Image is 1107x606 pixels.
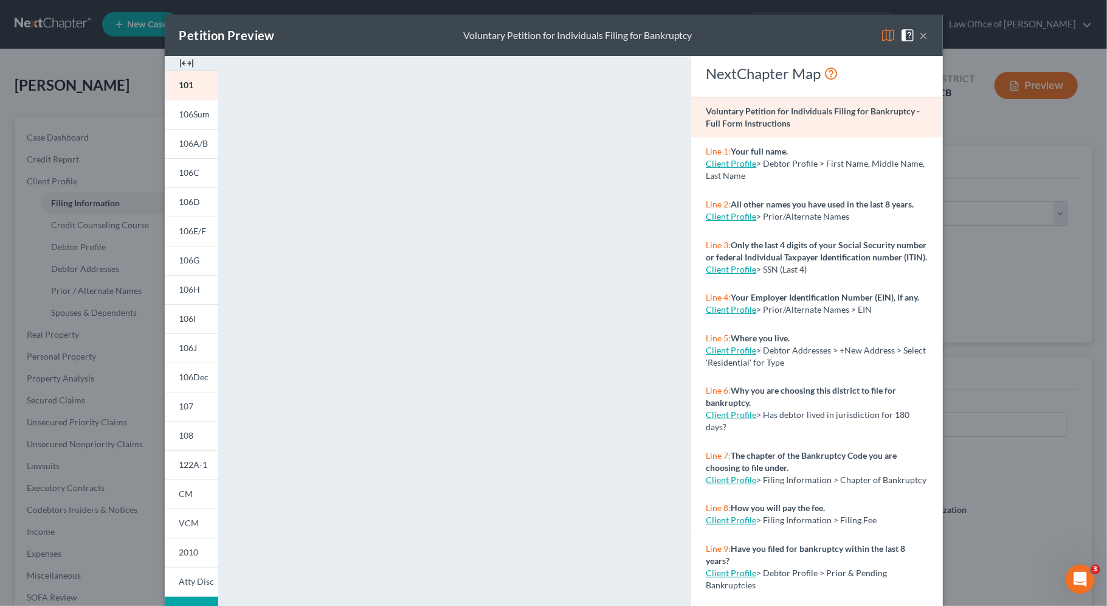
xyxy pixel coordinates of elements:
[165,421,218,450] a: 108
[165,392,218,421] a: 107
[706,385,731,395] span: Line 6:
[706,409,909,432] span: > Has debtor lived in jurisdiction for 180 days?
[165,304,218,333] a: 106I
[179,372,209,382] span: 106Dec
[731,503,825,513] strong: How you will pay the fee.
[706,146,731,156] span: Line 1:
[179,27,275,44] div: Petition Preview
[165,567,218,597] a: Atty Disc
[706,543,731,554] span: Line 9:
[731,333,790,343] strong: Where you live.
[706,106,920,128] strong: Voluntary Petition for Individuals Filing for Bankruptcy - Full Form Instructions
[165,479,218,509] a: CM
[179,255,200,265] span: 106G
[900,28,915,43] img: help-close-5ba153eb36485ed6c1ea00a893f15db1cb9b99d6cae46e1a8edb6c62d00a1a76.svg
[179,313,196,324] span: 106I
[165,71,218,100] a: 101
[706,345,756,355] a: Client Profile
[165,333,218,363] a: 106J
[731,292,919,302] strong: Your Employer Identification Number (EIN), if any.
[706,450,731,461] span: Line 7:
[179,518,199,528] span: VCM
[165,187,218,217] a: 106D
[165,363,218,392] a: 106Dec
[179,576,215,587] span: Atty Disc
[179,197,201,207] span: 106D
[165,217,218,246] a: 106E/F
[165,129,218,158] a: 106A/B
[706,264,756,274] a: Client Profile
[706,199,731,209] span: Line 2:
[706,211,756,221] a: Client Profile
[706,333,731,343] span: Line 5:
[731,146,788,156] strong: Your full name.
[165,158,218,187] a: 106C
[706,292,731,302] span: Line 4:
[756,304,872,315] span: > Prior/Alternate Names > EIN
[179,109,210,119] span: 106Sum
[463,29,692,43] div: Voluntary Petition for Individuals Filing for Bankruptcy
[920,28,928,43] button: ×
[706,158,925,181] span: > Debtor Profile > First Name, Middle Name, Last Name
[706,450,897,473] strong: The chapter of the Bankruptcy Code you are choosing to file under.
[179,343,198,353] span: 106J
[1091,565,1100,574] span: 3
[179,401,194,411] span: 107
[706,568,887,590] span: > Debtor Profile > Prior & Pending Bankruptcies
[881,28,895,43] img: map-eea8200ae884c6f1103ae1953ef3d486a96c86aabb227e865a55264e3737af1f.svg
[706,158,756,169] a: Client Profile
[179,430,194,441] span: 108
[179,138,209,148] span: 106A/B
[731,199,914,209] strong: All other names you have used in the last 8 years.
[179,284,201,294] span: 106H
[756,515,877,525] span: > Filing Information > Filing Fee
[756,264,807,274] span: > SSN (Last 4)
[706,304,756,315] a: Client Profile
[165,246,218,275] a: 106G
[706,64,928,83] div: NextChapter Map
[706,515,756,525] a: Client Profile
[706,475,756,485] a: Client Profile
[165,538,218,567] a: 2010
[706,503,731,513] span: Line 8:
[706,345,926,367] span: > Debtor Addresses > +New Address > Select 'Residential' for Type
[179,489,193,499] span: CM
[706,543,905,566] strong: Have you filed for bankruptcy within the last 8 years?
[179,80,194,90] span: 101
[165,275,218,304] a: 106H
[179,56,194,71] img: expand-e0f6d898513216a626fdd78e52531dac95497ffd26381d4c15ee2fc46db09dca.svg
[706,240,731,250] span: Line 3:
[179,547,199,557] span: 2010
[179,167,200,178] span: 106C
[706,385,896,408] strong: Why you are choosing this district to file for bankruptcy.
[706,409,756,420] a: Client Profile
[756,211,849,221] span: > Prior/Alternate Names
[165,100,218,129] a: 106Sum
[165,509,218,538] a: VCM
[706,240,927,262] strong: Only the last 4 digits of your Social Security number or federal Individual Taxpayer Identificati...
[179,459,208,470] span: 122A-1
[706,568,756,578] a: Client Profile
[1066,565,1095,594] iframe: Intercom live chat
[165,450,218,479] a: 122A-1
[756,475,926,485] span: > Filing Information > Chapter of Bankruptcy
[179,226,207,236] span: 106E/F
